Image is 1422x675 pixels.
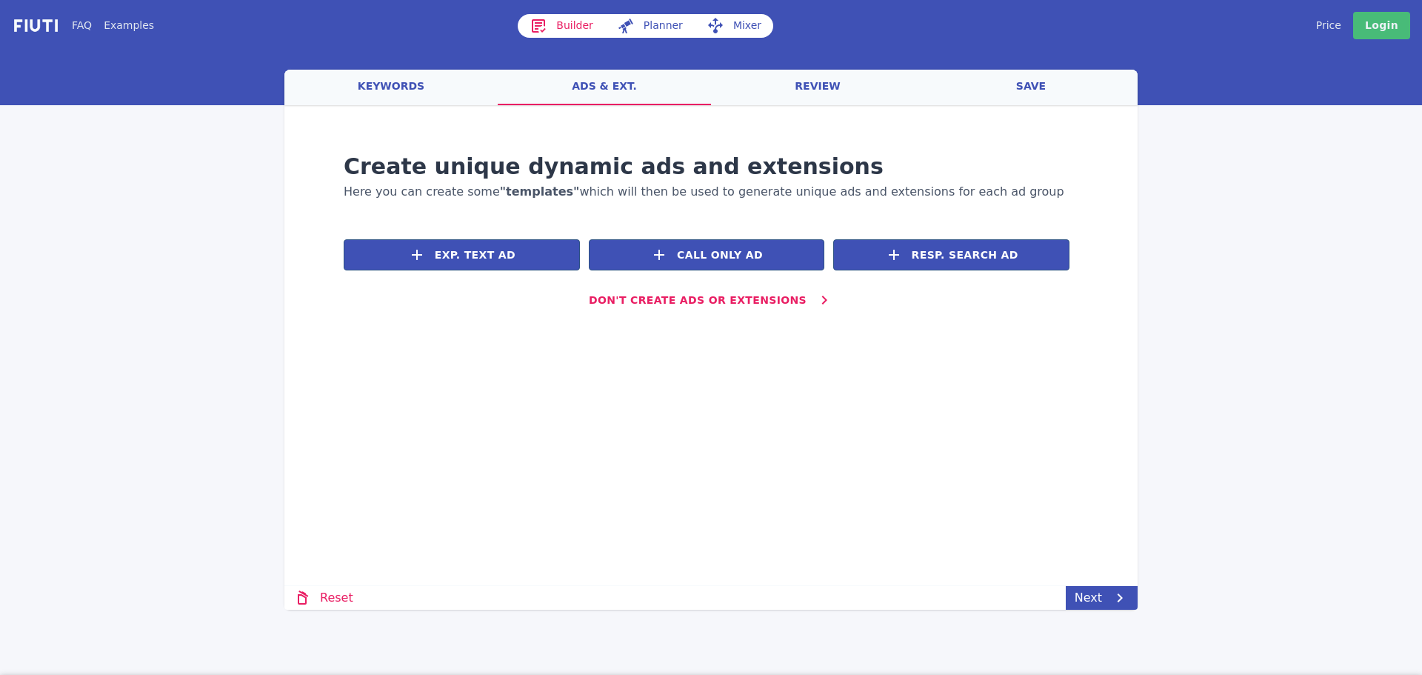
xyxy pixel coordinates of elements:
[344,183,1078,201] h2: Here you can create some which will then be used to generate unique ads and extensions for each a...
[677,247,763,263] span: Call Only Ad
[344,239,580,270] button: Exp. Text Ad
[435,247,515,263] span: Exp. Text Ad
[104,18,154,33] a: Examples
[912,247,1018,263] span: Resp. Search Ad
[72,18,92,33] a: FAQ
[924,70,1138,105] a: save
[518,14,605,38] a: Builder
[605,14,695,38] a: Planner
[833,239,1069,270] button: Resp. Search Ad
[498,70,711,105] a: ads & ext.
[284,70,498,105] a: keywords
[589,239,825,270] button: Call Only Ad
[711,70,924,105] a: review
[1066,586,1138,610] a: Next
[12,17,60,34] img: f731f27.png
[577,285,845,315] button: Don't create ads or extensions
[344,150,1078,183] h1: Create unique dynamic ads and extensions
[1316,18,1341,33] a: Price
[284,586,362,610] a: Reset
[695,14,773,38] a: Mixer
[1353,12,1410,39] a: Login
[500,184,580,199] span: "templates"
